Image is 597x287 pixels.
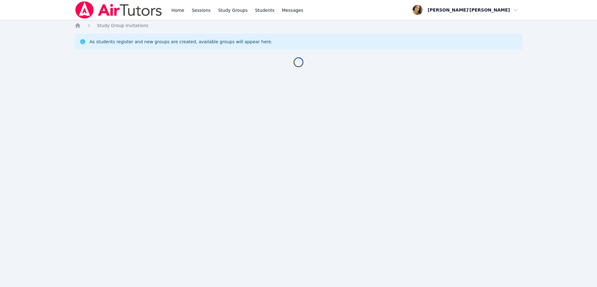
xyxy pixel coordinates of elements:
a: Study Group Invitations [97,22,148,29]
span: Study Group Invitations [97,23,148,28]
img: Air Tutors [75,1,163,19]
div: As students register and new groups are created, available groups will appear here. [90,39,272,45]
nav: Breadcrumb [75,22,522,29]
span: Messages [282,7,303,13]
